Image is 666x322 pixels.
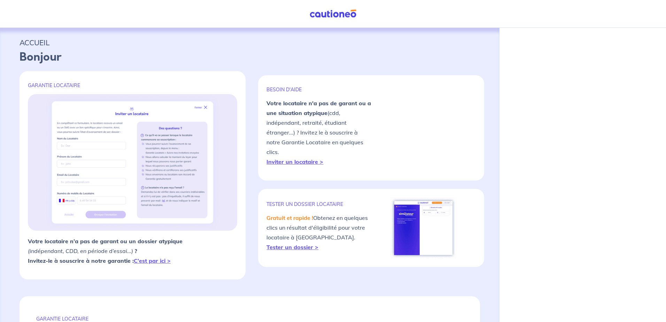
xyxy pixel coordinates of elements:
[266,214,313,221] em: Gratuit et rapide !
[28,257,171,264] strong: Invitez-le à souscrire à notre garantie :
[20,49,480,66] p: Bonjour
[307,9,359,18] img: Cautioneo
[45,94,220,231] img: invite.png
[28,247,133,254] em: (indépendant, CDD, en période d’essai...)
[266,158,323,165] a: Inviter un locataire >
[266,100,371,116] strong: Votre locataire n'a pas de garant ou a une situation atypique
[266,86,371,93] p: BESOIN D'AIDE
[36,316,463,322] p: GARANTIE LOCATAIRE
[390,197,456,259] img: simulateur.png
[20,36,480,49] p: ACCUEIL
[28,82,237,89] p: GARANTIE LOCATAIRE
[28,238,183,245] strong: Votre locataire n’a pas de garant ou un dossier atypique
[134,247,137,254] strong: ?
[266,213,371,252] p: Obtenez en quelques clics un résultat d'éligibilité pour votre locataire à [GEOGRAPHIC_DATA].
[266,201,371,207] p: TESTER un dossier locataire
[266,98,371,167] p: (cdd, indépendant, retraité, étudiant étranger...) ? Invitez le à souscrire à notre Garantie Loca...
[134,257,171,264] a: C’est par ici >
[266,244,318,251] a: Tester un dossier >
